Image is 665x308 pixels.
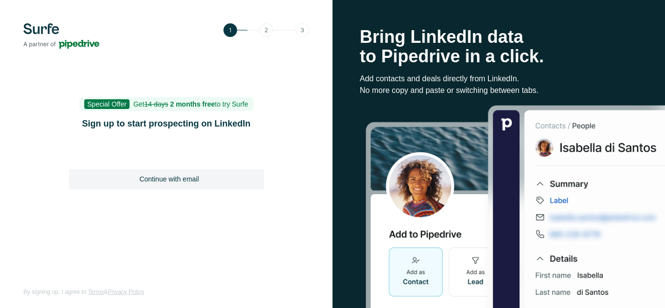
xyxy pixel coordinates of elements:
[360,85,638,96] p: No more copy and paste or switching between tabs.
[69,117,264,130] h1: Sign up to start prospecting on LinkedIn
[23,23,99,49] img: Surfe's logo
[145,100,168,108] s: 14 days
[139,174,199,184] span: Continue with email
[88,289,104,295] a: Terms
[360,73,638,85] p: Add contacts and deals directly from LinkedIn.
[133,100,248,108] span: Get to try Surfe
[84,99,129,109] span: Special Offer
[360,27,638,66] h1: Bring LinkedIn data to Pipedrive in a click.
[223,23,309,37] img: Step 1
[104,289,108,295] span: &
[170,100,215,108] b: 2 months free
[108,289,144,295] a: Privacy Policy
[64,143,269,164] iframe: Botão "Fazer login com o Google"
[23,289,86,295] span: By signing up, I agree to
